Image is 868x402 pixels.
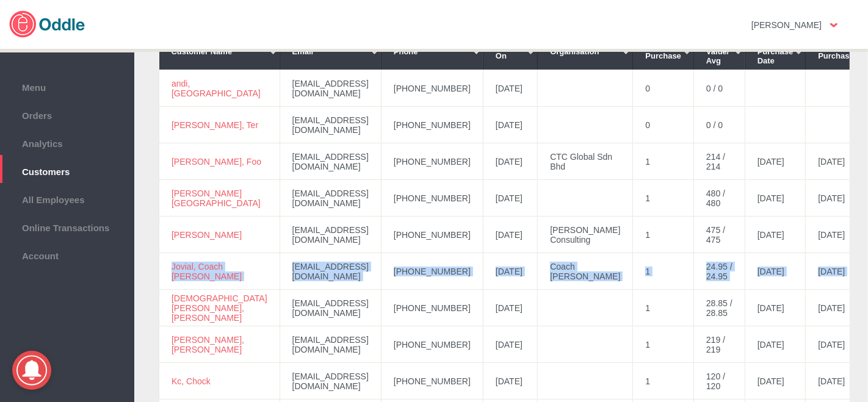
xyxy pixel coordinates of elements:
td: 214 / 214 [694,143,745,180]
td: 1 [633,326,694,363]
span: Menu [6,79,128,93]
td: Coach [PERSON_NAME] [538,253,633,290]
td: [DATE] [745,253,806,290]
td: 1 [633,180,694,217]
td: [DATE] [483,217,537,253]
td: [DATE] [806,290,867,326]
td: 1 [633,363,694,400]
td: CTC Global Sdn Bhd [538,143,633,180]
td: [EMAIL_ADDRESS][DOMAIN_NAME] [280,326,381,363]
td: 219 / 219 [694,326,745,363]
a: [PERSON_NAME] [172,230,242,240]
td: [DATE] [745,180,806,217]
td: [EMAIL_ADDRESS][DOMAIN_NAME] [280,70,381,107]
td: [EMAIL_ADDRESS][DOMAIN_NAME] [280,217,381,253]
td: [DATE] [806,326,867,363]
td: [PHONE_NUMBER] [381,180,483,217]
td: [EMAIL_ADDRESS][DOMAIN_NAME] [280,180,381,217]
td: [PHONE_NUMBER] [381,217,483,253]
td: [PHONE_NUMBER] [381,70,483,107]
td: [DATE] [745,326,806,363]
td: [PHONE_NUMBER] [381,107,483,143]
td: 120 / 120 [694,363,745,400]
td: [DATE] [806,217,867,253]
td: [DATE] [745,143,806,180]
td: 475 / 475 [694,217,745,253]
td: [DATE] [483,326,537,363]
td: [PHONE_NUMBER] [381,326,483,363]
td: [DATE] [483,290,537,326]
span: All Employees [6,192,128,205]
span: Account [6,248,128,261]
td: [DATE] [483,107,537,143]
td: [PHONE_NUMBER] [381,143,483,180]
td: [DATE] [806,143,867,180]
td: [EMAIL_ADDRESS][DOMAIN_NAME] [280,363,381,400]
td: [DATE] [806,180,867,217]
td: [DATE] [745,290,806,326]
td: [DATE] [745,217,806,253]
a: [PERSON_NAME], [PERSON_NAME] [172,335,244,354]
td: [DATE] [806,363,867,400]
td: 0 / 0 [694,107,745,143]
a: Kc, Chock [172,376,211,386]
td: 24.95 / 24.95 [694,253,745,290]
a: [PERSON_NAME], Ter [172,120,258,130]
td: [EMAIL_ADDRESS][DOMAIN_NAME] [280,107,381,143]
td: [EMAIL_ADDRESS][DOMAIN_NAME] [280,143,381,180]
td: 1 [633,217,694,253]
span: Analytics [6,135,128,149]
td: 0 [633,70,694,107]
a: andi, [GEOGRAPHIC_DATA] [172,79,261,98]
td: 1 [633,290,694,326]
td: 28.85 / 28.85 [694,290,745,326]
td: 1 [633,143,694,180]
img: user-option-arrow.png [830,23,837,27]
td: [EMAIL_ADDRESS][DOMAIN_NAME] [280,253,381,290]
td: [DATE] [745,363,806,400]
td: [PHONE_NUMBER] [381,253,483,290]
td: [EMAIL_ADDRESS][DOMAIN_NAME] [280,290,381,326]
a: [PERSON_NAME][GEOGRAPHIC_DATA] [172,188,261,208]
a: [DEMOGRAPHIC_DATA][PERSON_NAME], [PERSON_NAME] [172,293,267,323]
td: [DATE] [806,253,867,290]
td: [PHONE_NUMBER] [381,363,483,400]
td: 480 / 480 [694,180,745,217]
span: Customers [6,163,128,177]
a: Jovial, Coach [PERSON_NAME] [172,262,242,281]
td: [DATE] [483,180,537,217]
td: [PHONE_NUMBER] [381,290,483,326]
td: [DATE] [483,143,537,180]
span: Online Transactions [6,220,128,233]
td: 0 / 0 [694,70,745,107]
td: 0 [633,107,694,143]
a: [PERSON_NAME], Foo [172,157,261,167]
td: [PERSON_NAME] Consulting [538,217,633,253]
td: 1 [633,253,694,290]
td: [DATE] [483,253,537,290]
span: Orders [6,107,128,121]
td: [DATE] [483,363,537,400]
td: [DATE] [483,70,537,107]
strong: [PERSON_NAME] [751,20,822,30]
